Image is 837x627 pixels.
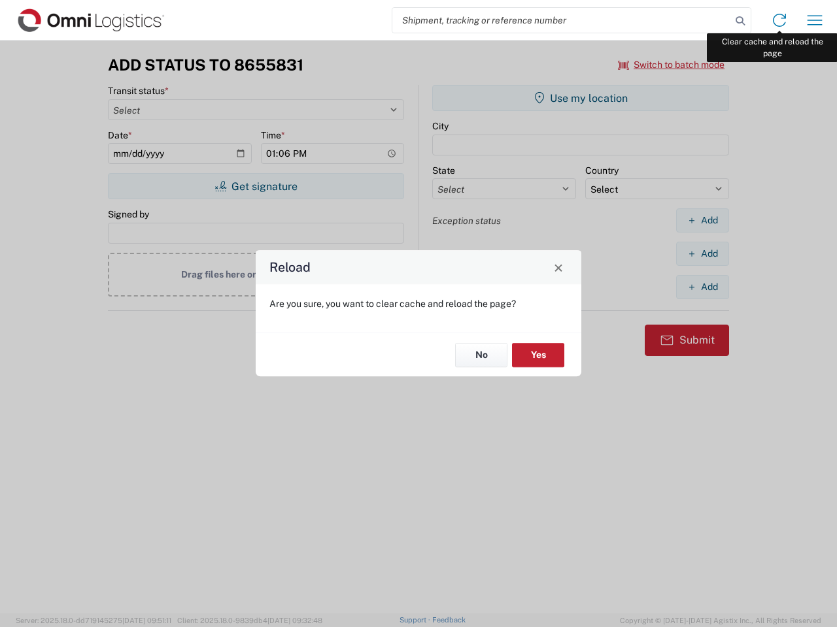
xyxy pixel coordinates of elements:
button: Yes [512,343,564,367]
button: No [455,343,507,367]
input: Shipment, tracking or reference number [392,8,731,33]
h4: Reload [269,258,311,277]
button: Close [549,258,568,276]
p: Are you sure, you want to clear cache and reload the page? [269,298,568,310]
